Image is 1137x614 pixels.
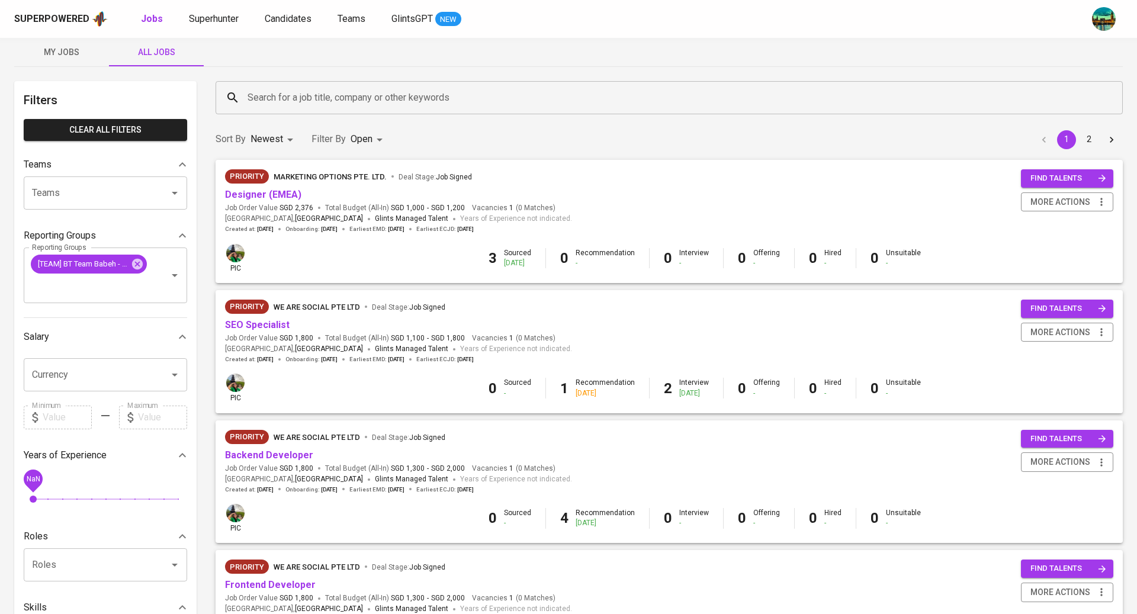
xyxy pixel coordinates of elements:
[472,464,555,474] span: Vacancies ( 0 Matches )
[274,303,360,311] span: We Are Social Pte Ltd
[372,433,445,442] span: Deal Stage :
[576,258,635,268] div: -
[416,225,474,233] span: Earliest ECJD :
[166,267,183,284] button: Open
[1030,195,1090,210] span: more actions
[576,508,635,528] div: Recommendation
[886,388,921,398] div: -
[225,560,269,574] div: New Job received from Demand Team
[274,172,387,181] span: MARKETING OPTIONS PTE. LTD.
[416,486,474,494] span: Earliest ECJD :
[824,248,841,268] div: Hired
[285,225,338,233] span: Onboarding :
[489,380,497,397] b: 0
[225,319,290,330] a: SEO Specialist
[435,14,461,25] span: NEW
[489,250,497,266] b: 3
[24,224,187,247] div: Reporting Groups
[472,203,555,213] span: Vacancies ( 0 Matches )
[225,203,313,213] span: Job Order Value
[321,225,338,233] span: [DATE]
[679,248,709,268] div: Interview
[560,510,568,526] b: 4
[280,333,313,343] span: SGD 1,800
[809,250,817,266] b: 0
[24,529,48,544] p: Roles
[280,464,313,474] span: SGD 1,800
[1021,169,1113,188] button: find talents
[388,355,404,364] span: [DATE]
[886,258,921,268] div: -
[250,132,283,146] p: Newest
[753,508,780,528] div: Offering
[664,510,672,526] b: 0
[226,374,245,392] img: eva@glints.com
[24,119,187,141] button: Clear All filters
[166,557,183,573] button: Open
[504,518,531,528] div: -
[321,486,338,494] span: [DATE]
[26,474,40,483] span: NaN
[225,561,269,573] span: Priority
[265,12,314,27] a: Candidates
[1021,560,1113,578] button: find talents
[325,593,465,603] span: Total Budget (All-In)
[457,225,474,233] span: [DATE]
[24,525,187,548] div: Roles
[1030,455,1090,470] span: more actions
[738,380,746,397] b: 0
[427,333,429,343] span: -
[576,378,635,398] div: Recommendation
[679,378,709,398] div: Interview
[388,486,404,494] span: [DATE]
[225,486,274,494] span: Created at :
[265,13,311,24] span: Candidates
[886,248,921,268] div: Unsuitable
[141,12,165,27] a: Jobs
[809,380,817,397] b: 0
[489,510,497,526] b: 0
[399,173,472,181] span: Deal Stage :
[24,443,187,467] div: Years of Experience
[1030,585,1090,600] span: more actions
[225,213,363,225] span: [GEOGRAPHIC_DATA] ,
[295,213,363,225] span: [GEOGRAPHIC_DATA]
[871,250,879,266] b: 0
[824,378,841,398] div: Hired
[460,213,572,225] span: Years of Experience not indicated.
[576,518,635,528] div: [DATE]
[1092,7,1116,31] img: a5d44b89-0c59-4c54-99d0-a63b29d42bd3.jpg
[225,431,269,443] span: Priority
[225,593,313,603] span: Job Order Value
[226,244,245,262] img: eva@glints.com
[560,250,568,266] b: 0
[1021,192,1113,212] button: more actions
[280,593,313,603] span: SGD 1,800
[508,593,513,603] span: 1
[375,475,448,483] span: Glints Managed Talent
[33,123,178,137] span: Clear All filters
[92,10,108,28] img: app logo
[504,248,531,268] div: Sourced
[274,562,360,571] span: We Are Social Pte Ltd
[1030,325,1090,340] span: more actions
[472,593,555,603] span: Vacancies ( 0 Matches )
[1030,302,1106,316] span: find talents
[1030,432,1106,446] span: find talents
[43,406,92,429] input: Value
[388,225,404,233] span: [DATE]
[824,518,841,528] div: -
[679,258,709,268] div: -
[338,13,365,24] span: Teams
[871,380,879,397] b: 0
[225,449,313,461] a: Backend Developer
[280,203,313,213] span: SGD 2,376
[166,367,183,383] button: Open
[375,345,448,353] span: Glints Managed Talent
[753,258,780,268] div: -
[1057,130,1076,149] button: page 1
[391,464,425,474] span: SGD 1,300
[391,13,433,24] span: GlintsGPT
[508,464,513,474] span: 1
[349,355,404,364] span: Earliest EMD :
